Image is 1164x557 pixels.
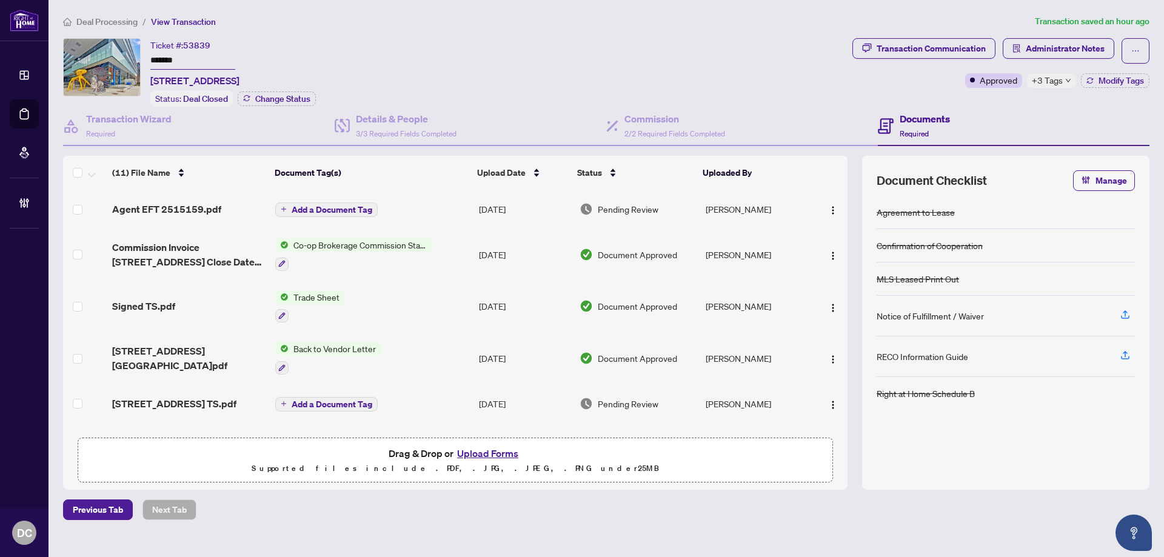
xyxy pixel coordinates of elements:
[474,423,575,475] td: [DATE]
[1003,38,1114,59] button: Administrator Notes
[150,90,233,107] div: Status:
[453,445,522,461] button: Upload Forms
[828,355,838,364] img: Logo
[698,156,808,190] th: Uploaded By
[292,205,372,214] span: Add a Document Tag
[477,166,526,179] span: Upload Date
[828,205,838,215] img: Logo
[275,201,378,217] button: Add a Document Tag
[275,238,289,252] img: Status Icon
[1131,47,1140,55] span: ellipsis
[275,290,289,304] img: Status Icon
[112,396,236,411] span: [STREET_ADDRESS] TS.pdf
[151,16,216,27] span: View Transaction
[823,349,843,368] button: Logo
[624,129,725,138] span: 2/2 Required Fields Completed
[150,73,239,88] span: [STREET_ADDRESS]
[828,251,838,261] img: Logo
[474,384,575,423] td: [DATE]
[1099,76,1144,85] span: Modify Tags
[10,9,39,32] img: logo
[150,38,210,52] div: Ticket #:
[64,39,140,96] img: IMG-C12346617_1.jpg
[389,445,522,461] span: Drag & Drop or
[580,248,593,261] img: Document Status
[356,112,457,126] h4: Details & People
[17,524,32,541] span: DC
[828,400,838,410] img: Logo
[900,129,929,138] span: Required
[472,156,572,190] th: Upload Date
[580,202,593,216] img: Document Status
[275,202,378,217] button: Add a Document Tag
[877,309,984,322] div: Notice of Fulfillment / Waiver
[474,190,575,228] td: [DATE]
[980,73,1017,87] span: Approved
[1095,171,1127,190] span: Manage
[142,15,146,28] li: /
[107,156,270,190] th: (11) File Name
[85,461,825,476] p: Supported files include .PDF, .JPG, .JPEG, .PNG under 25 MB
[1012,44,1021,53] span: solution
[112,166,170,179] span: (11) File Name
[183,93,228,104] span: Deal Closed
[598,202,658,216] span: Pending Review
[823,394,843,413] button: Logo
[1073,170,1135,191] button: Manage
[275,342,381,375] button: Status IconBack to Vendor Letter
[1081,73,1149,88] button: Modify Tags
[292,400,372,409] span: Add a Document Tag
[1035,15,1149,28] article: Transaction saved an hour ago
[73,500,123,519] span: Previous Tab
[572,156,698,190] th: Status
[624,112,725,126] h4: Commission
[1026,39,1105,58] span: Administrator Notes
[701,190,812,228] td: [PERSON_NAME]
[78,438,832,483] span: Drag & Drop orUpload FormsSupported files include .PDF, .JPG, .JPEG, .PNG under25MB
[701,384,812,423] td: [PERSON_NAME]
[598,397,658,410] span: Pending Review
[238,92,316,106] button: Change Status
[474,228,575,281] td: [DATE]
[275,342,289,355] img: Status Icon
[877,205,955,219] div: Agreement to Lease
[275,396,378,412] button: Add a Document Tag
[112,202,221,216] span: Agent EFT 2515159.pdf
[275,397,378,412] button: Add a Document Tag
[474,332,575,384] td: [DATE]
[1032,73,1063,87] span: +3 Tags
[852,38,995,59] button: Transaction Communication
[580,299,593,313] img: Document Status
[63,499,133,520] button: Previous Tab
[281,401,287,407] span: plus
[86,129,115,138] span: Required
[701,281,812,333] td: [PERSON_NAME]
[356,129,457,138] span: 3/3 Required Fields Completed
[112,240,266,269] span: Commission Invoice [STREET_ADDRESS] Close Date Septmeber 19 2025 MLS C12346617.pdf
[580,397,593,410] img: Document Status
[701,423,812,475] td: [PERSON_NAME]
[701,332,812,384] td: [PERSON_NAME]
[255,95,310,103] span: Change Status
[275,238,432,271] button: Status IconCo-op Brokerage Commission Statement
[877,387,975,400] div: Right at Home Schedule B
[112,299,175,313] span: Signed TS.pdf
[823,296,843,316] button: Logo
[828,303,838,313] img: Logo
[289,238,432,252] span: Co-op Brokerage Commission Statement
[275,290,344,323] button: Status IconTrade Sheet
[877,172,987,189] span: Document Checklist
[1115,515,1152,551] button: Open asap
[900,112,950,126] h4: Documents
[823,245,843,264] button: Logo
[823,199,843,219] button: Logo
[281,206,287,212] span: plus
[474,281,575,333] td: [DATE]
[270,156,473,190] th: Document Tag(s)
[63,18,72,26] span: home
[877,239,983,252] div: Confirmation of Cooperation
[577,166,602,179] span: Status
[580,352,593,365] img: Document Status
[598,352,677,365] span: Document Approved
[289,342,381,355] span: Back to Vendor Letter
